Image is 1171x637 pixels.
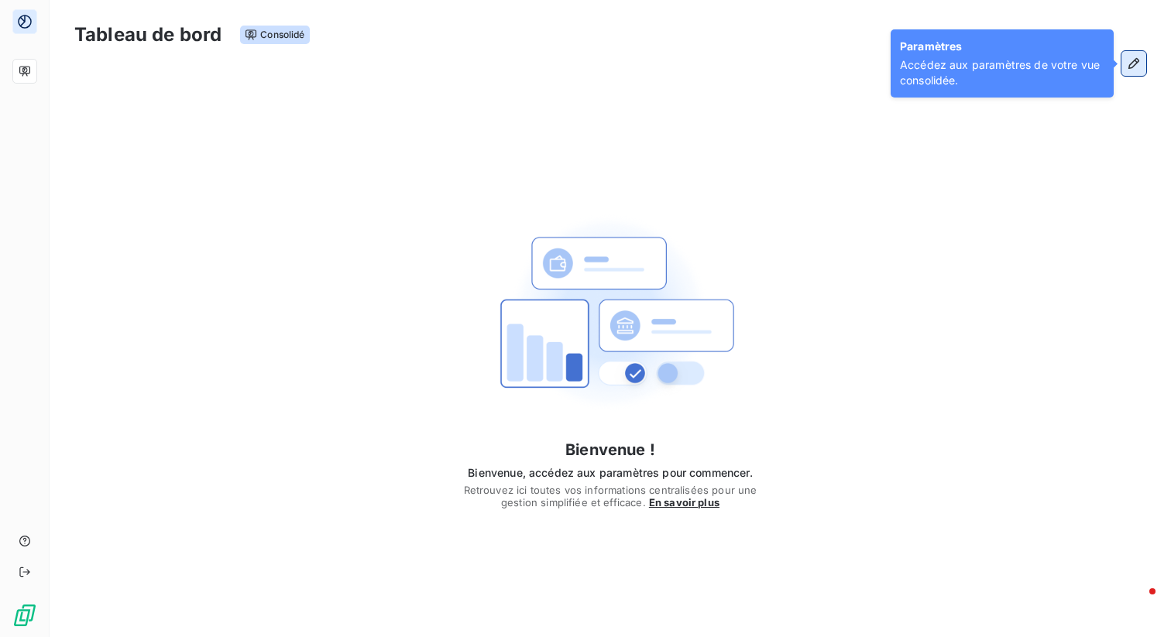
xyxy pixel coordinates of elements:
[74,21,221,49] h3: Tableau de bord
[462,484,759,509] span: Retrouvez ici toutes vos informations centralisées pour une gestion simplifiée et efficace.
[649,496,719,509] span: En savoir plus
[12,603,37,628] img: Logo LeanPay
[240,26,309,44] span: Consolidé
[462,465,759,481] span: Bienvenue, accédez aux paramètres pour commencer.
[486,190,734,437] img: First time
[900,39,1104,57] span: Paramètres
[900,57,1104,88] span: Accédez aux paramètres de votre vue consolidée.
[1118,584,1156,622] iframe: Intercom live chat
[462,437,759,462] h4: Bienvenue !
